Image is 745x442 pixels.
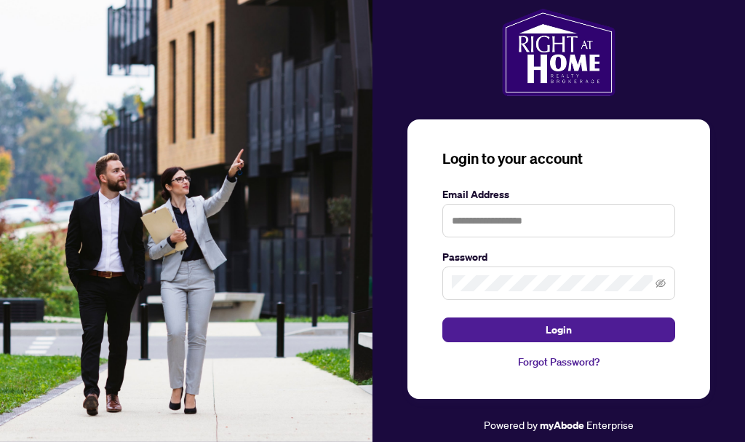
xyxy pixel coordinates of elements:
a: myAbode [540,417,584,433]
a: Forgot Password? [442,354,675,370]
h3: Login to your account [442,149,675,169]
img: ma-logo [502,9,615,96]
span: Enterprise [586,418,634,431]
span: Powered by [484,418,538,431]
button: Login [442,317,675,342]
span: Login [546,318,572,342]
span: eye-invisible [656,278,666,288]
label: Password [442,249,675,265]
label: Email Address [442,186,675,202]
